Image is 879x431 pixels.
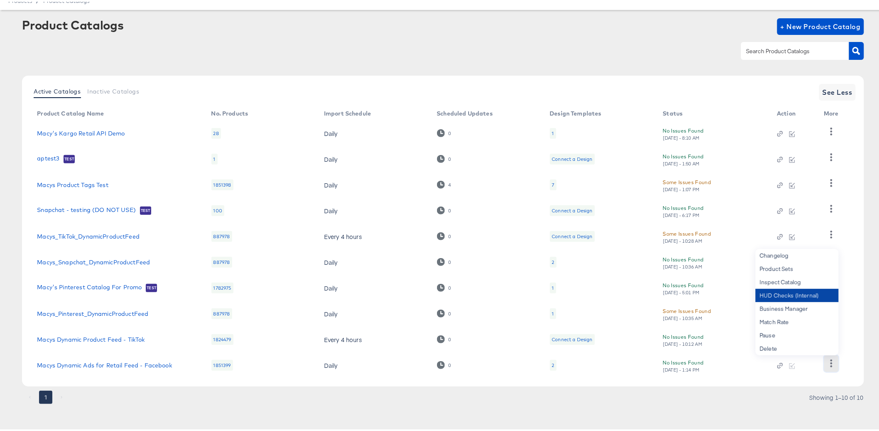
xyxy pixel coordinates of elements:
[663,228,711,242] button: Some Issues Found[DATE] - 10:28 AM
[37,153,59,162] a: aptest3
[324,108,371,115] div: Import Schedule
[448,309,452,315] div: 0
[663,314,703,320] div: [DATE] - 10:35 AM
[448,155,452,160] div: 0
[550,126,556,137] div: 1
[437,334,452,342] div: 0
[37,309,148,315] a: Macys_Pinterest_DynamicProductFeed
[317,196,430,222] td: Daily
[211,178,233,189] div: 1851398
[448,283,452,289] div: 0
[448,129,452,135] div: 0
[437,231,452,239] div: 0
[37,128,125,135] a: Macy's Kargo Retail API Demo
[448,232,452,238] div: 0
[823,85,852,96] span: See Less
[552,180,555,187] div: 7
[448,335,452,341] div: 0
[550,204,595,214] div: Connect a Design
[809,393,864,399] div: Showing 1–10 of 10
[146,283,157,290] span: Test
[550,332,595,343] div: Connect a Design
[777,17,864,33] button: + New Product Catalog
[317,248,430,273] td: Daily
[756,327,839,340] div: Pause
[552,283,554,290] div: 1
[211,126,221,137] div: 28
[37,257,150,264] a: Macys_Snapchat_DynamicProductFeed
[211,281,233,292] div: 1782975
[663,176,711,191] button: Some Issues Found[DATE] - 1:07 PM
[211,108,248,115] div: No. Products
[448,258,452,264] div: 0
[87,86,139,93] span: Inactive Catalogs
[756,300,839,314] div: Business Manager
[37,282,142,291] a: Macy's Pinterest Catalog For Promo
[781,19,861,31] span: + New Product Catalog
[552,232,593,238] div: Connect a Design
[448,180,452,186] div: 4
[550,178,557,189] div: 7
[317,119,430,145] td: Daily
[64,154,75,161] span: Test
[663,236,703,242] div: [DATE] - 10:28 AM
[663,305,711,320] button: Some Issues Found[DATE] - 10:35 AM
[550,108,602,115] div: Design Templates
[663,228,711,236] div: Some Issues Found
[317,170,430,196] td: Daily
[22,17,123,30] div: Product Catalogs
[552,128,554,135] div: 1
[819,82,856,99] button: See Less
[211,358,233,369] div: 1851399
[552,309,554,315] div: 1
[818,106,849,119] th: More
[317,351,430,377] td: Daily
[37,335,145,341] a: Macys Dynamic Product Feed - TikTok
[317,273,430,299] td: Daily
[437,282,452,290] div: 0
[552,206,593,212] div: Connect a Design
[756,287,839,300] div: HUD Checks (Internal)
[756,314,839,327] div: Match Rate
[663,185,700,191] div: [DATE] - 1:07 PM
[771,106,818,119] th: Action
[37,360,172,367] a: Macys Dynamic Ads for Retail Feed - Facebook
[437,205,452,213] div: 0
[437,360,452,367] div: 0
[656,106,771,119] th: Status
[211,152,218,163] div: 1
[317,299,430,325] td: Daily
[744,45,833,54] input: Search Product Catalogs
[756,340,839,354] div: Delete
[211,255,232,266] div: 887978
[317,222,430,248] td: Every 4 hours
[317,325,430,351] td: Every 4 hours
[211,204,224,214] div: 100
[663,176,711,185] div: Some Issues Found
[550,152,595,163] div: Connect a Design
[663,305,711,314] div: Some Issues Found
[550,255,557,266] div: 2
[37,205,136,213] a: Snapchat - testing (DO NOT USE)
[437,153,452,161] div: 0
[317,145,430,170] td: Daily
[552,335,593,341] div: Connect a Design
[140,206,151,212] span: Test
[211,332,233,343] div: 1824479
[550,307,556,318] div: 1
[756,261,839,274] div: Product Sets
[552,257,555,264] div: 2
[550,229,595,240] div: Connect a Design
[437,108,493,115] div: Scheduled Updates
[448,206,452,212] div: 0
[437,128,452,135] div: 0
[37,180,108,187] a: Macys Product Tags Test
[22,389,69,402] nav: pagination navigation
[448,361,452,367] div: 0
[211,229,232,240] div: 887978
[756,274,839,287] div: Inspect Catalog
[552,360,555,367] div: 2
[34,86,81,93] span: Active Catalogs
[437,256,452,264] div: 0
[552,154,593,161] div: Connect a Design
